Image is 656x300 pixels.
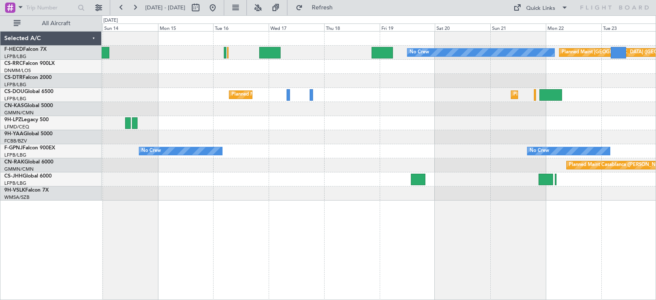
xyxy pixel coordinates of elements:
[4,152,26,158] a: LFPB/LBG
[4,188,49,193] a: 9H-VSLKFalcon 7X
[490,23,546,31] div: Sun 21
[4,124,29,130] a: LFMD/CEQ
[4,138,27,144] a: FCBB/BZV
[4,166,34,172] a: GMMN/CMN
[4,174,23,179] span: CS-JHH
[4,160,53,165] a: CN-RAKGlobal 6000
[4,103,53,108] a: CN-KASGlobal 5000
[305,5,340,11] span: Refresh
[145,4,185,12] span: [DATE] - [DATE]
[4,131,23,137] span: 9H-YAA
[269,23,324,31] div: Wed 17
[324,23,380,31] div: Thu 18
[546,23,601,31] div: Mon 22
[4,131,53,137] a: 9H-YAAGlobal 5000
[509,1,572,15] button: Quick Links
[4,117,21,122] span: 9H-LPZ
[4,146,23,151] span: F-GPNJ
[4,47,47,52] a: F-HECDFalcon 7X
[213,23,269,31] div: Tue 16
[4,89,53,94] a: CS-DOUGlobal 6500
[4,67,31,74] a: DNMM/LOS
[4,61,55,66] a: CS-RRCFalcon 900LX
[4,180,26,186] a: LFPB/LBG
[4,75,23,80] span: CS-DTR
[410,46,429,59] div: No Crew
[158,23,214,31] div: Mon 15
[231,88,366,101] div: Planned Maint [GEOGRAPHIC_DATA] ([GEOGRAPHIC_DATA])
[292,1,343,15] button: Refresh
[4,82,26,88] a: LFPB/LBG
[4,160,24,165] span: CN-RAK
[4,53,26,60] a: LFPB/LBG
[4,103,24,108] span: CN-KAS
[141,145,161,157] div: No Crew
[4,89,24,94] span: CS-DOU
[26,1,75,14] input: Trip Number
[102,23,158,31] div: Sun 14
[4,146,55,151] a: F-GPNJFalcon 900EX
[4,61,23,66] span: CS-RRC
[4,75,52,80] a: CS-DTRFalcon 2000
[9,17,93,30] button: All Aircraft
[530,145,549,157] div: No Crew
[4,194,29,201] a: WMSA/SZB
[4,174,52,179] a: CS-JHHGlobal 6000
[435,23,490,31] div: Sat 20
[4,110,34,116] a: GMMN/CMN
[380,23,435,31] div: Fri 19
[22,20,90,26] span: All Aircraft
[4,96,26,102] a: LFPB/LBG
[4,188,25,193] span: 9H-VSLK
[513,88,648,101] div: Planned Maint [GEOGRAPHIC_DATA] ([GEOGRAPHIC_DATA])
[4,47,23,52] span: F-HECD
[526,4,555,13] div: Quick Links
[103,17,118,24] div: [DATE]
[4,117,49,122] a: 9H-LPZLegacy 500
